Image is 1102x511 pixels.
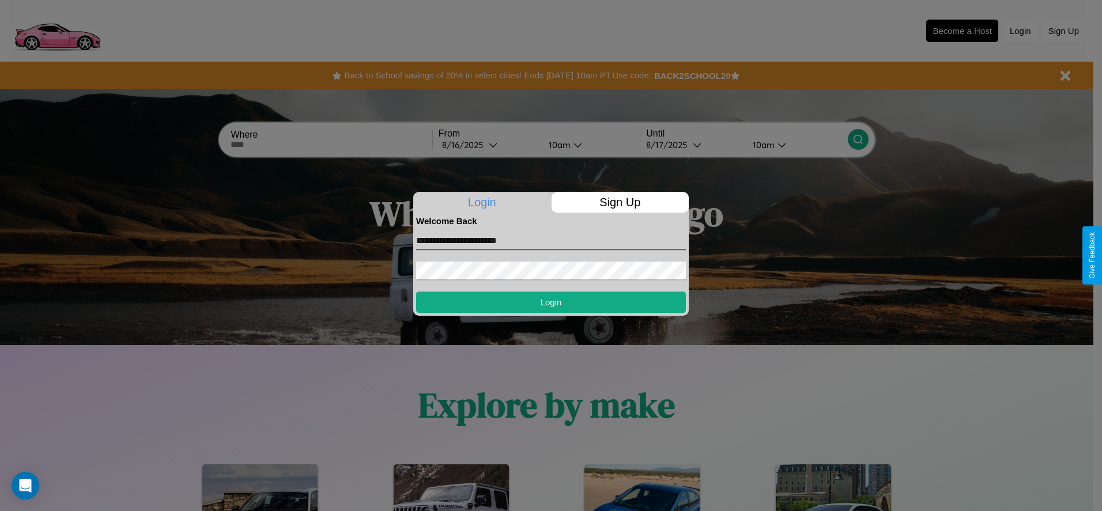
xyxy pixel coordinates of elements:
[416,216,686,226] h4: Welcome Back
[416,292,686,313] button: Login
[413,192,551,213] p: Login
[1088,232,1096,279] div: Give Feedback
[12,472,39,499] div: Open Intercom Messenger
[552,192,689,213] p: Sign Up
